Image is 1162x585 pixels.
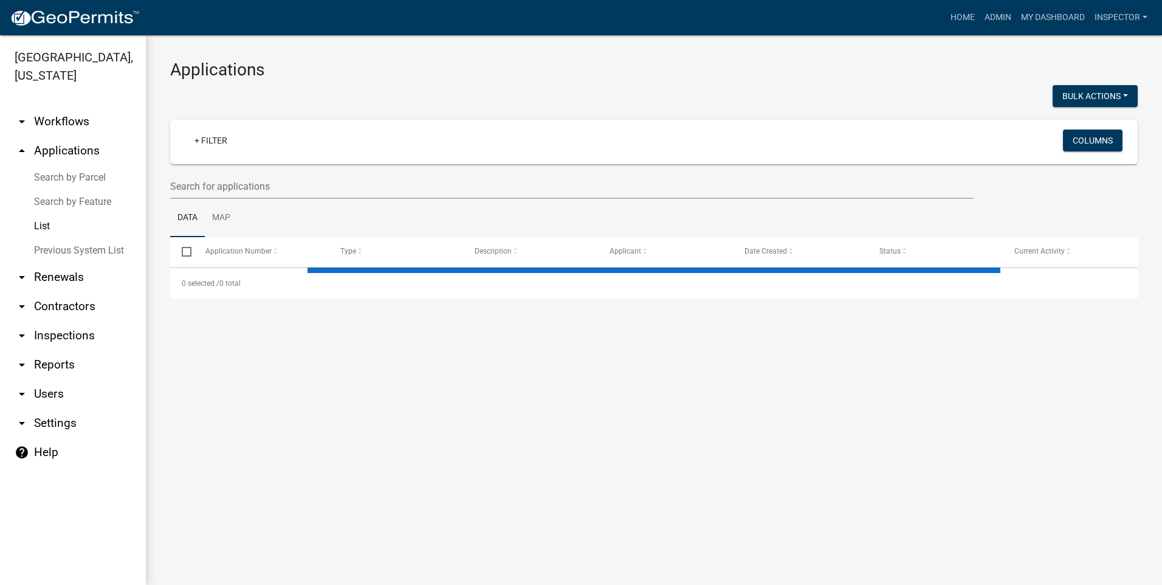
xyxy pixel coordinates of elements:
[170,237,193,266] datatable-header-cell: Select
[1014,247,1065,255] span: Current Activity
[463,237,598,266] datatable-header-cell: Description
[598,237,733,266] datatable-header-cell: Applicant
[868,237,1003,266] datatable-header-cell: Status
[15,358,29,372] i: arrow_drop_down
[15,416,29,431] i: arrow_drop_down
[193,237,328,266] datatable-header-cell: Application Number
[170,60,1138,80] h3: Applications
[205,199,238,238] a: Map
[15,445,29,460] i: help
[15,387,29,401] i: arrow_drop_down
[610,247,641,255] span: Applicant
[1016,6,1090,29] a: My Dashboard
[1053,85,1138,107] button: Bulk Actions
[205,247,272,255] span: Application Number
[879,247,901,255] span: Status
[15,328,29,343] i: arrow_drop_down
[185,130,237,151] a: + Filter
[1003,237,1138,266] datatable-header-cell: Current Activity
[170,199,205,238] a: Data
[744,247,787,255] span: Date Created
[15,270,29,285] i: arrow_drop_down
[1063,130,1122,151] button: Columns
[15,114,29,129] i: arrow_drop_down
[1090,6,1152,29] a: Inspector
[328,237,463,266] datatable-header-cell: Type
[170,268,1138,299] div: 0 total
[15,144,29,158] i: arrow_drop_up
[15,299,29,314] i: arrow_drop_down
[980,6,1016,29] a: Admin
[733,237,868,266] datatable-header-cell: Date Created
[475,247,512,255] span: Description
[340,247,356,255] span: Type
[170,174,974,199] input: Search for applications
[182,279,219,288] span: 0 selected /
[946,6,980,29] a: Home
